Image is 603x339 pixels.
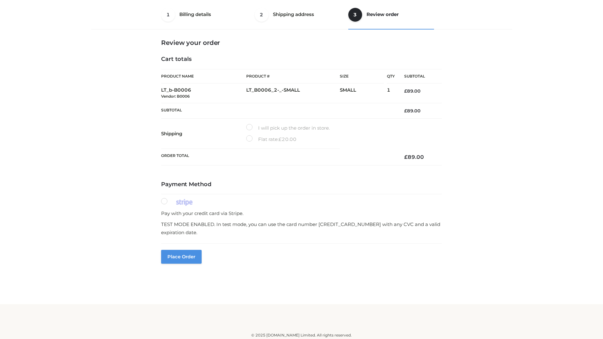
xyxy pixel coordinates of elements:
label: I will pick up the order in store. [246,124,330,132]
label: Flat rate: [246,135,296,143]
th: Product Name [161,69,246,83]
h4: Payment Method [161,181,442,188]
td: 1 [387,83,395,103]
td: LT_B0006_2-_-SMALL [246,83,340,103]
span: £ [404,108,407,114]
bdi: 89.00 [404,154,424,160]
span: £ [404,88,407,94]
th: Shipping [161,119,246,149]
th: Size [340,69,384,83]
th: Subtotal [395,69,442,83]
div: © 2025 [DOMAIN_NAME] Limited. All rights reserved. [93,332,510,338]
td: LT_b-B0006 [161,83,246,103]
bdi: 20.00 [279,136,296,142]
span: £ [404,154,408,160]
p: TEST MODE ENABLED. In test mode, you can use the card number [CREDIT_CARD_NUMBER] with any CVC an... [161,220,442,236]
th: Subtotal [161,103,395,118]
th: Qty [387,69,395,83]
h3: Review your order [161,39,442,46]
bdi: 89.00 [404,108,421,114]
small: Vendor: B0006 [161,94,190,99]
bdi: 89.00 [404,88,421,94]
td: SMALL [340,83,387,103]
th: Product # [246,69,340,83]
p: Pay with your credit card via Stripe. [161,209,442,218]
th: Order Total [161,149,395,165]
button: Place order [161,250,202,264]
h4: Cart totals [161,56,442,63]
span: £ [279,136,282,142]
